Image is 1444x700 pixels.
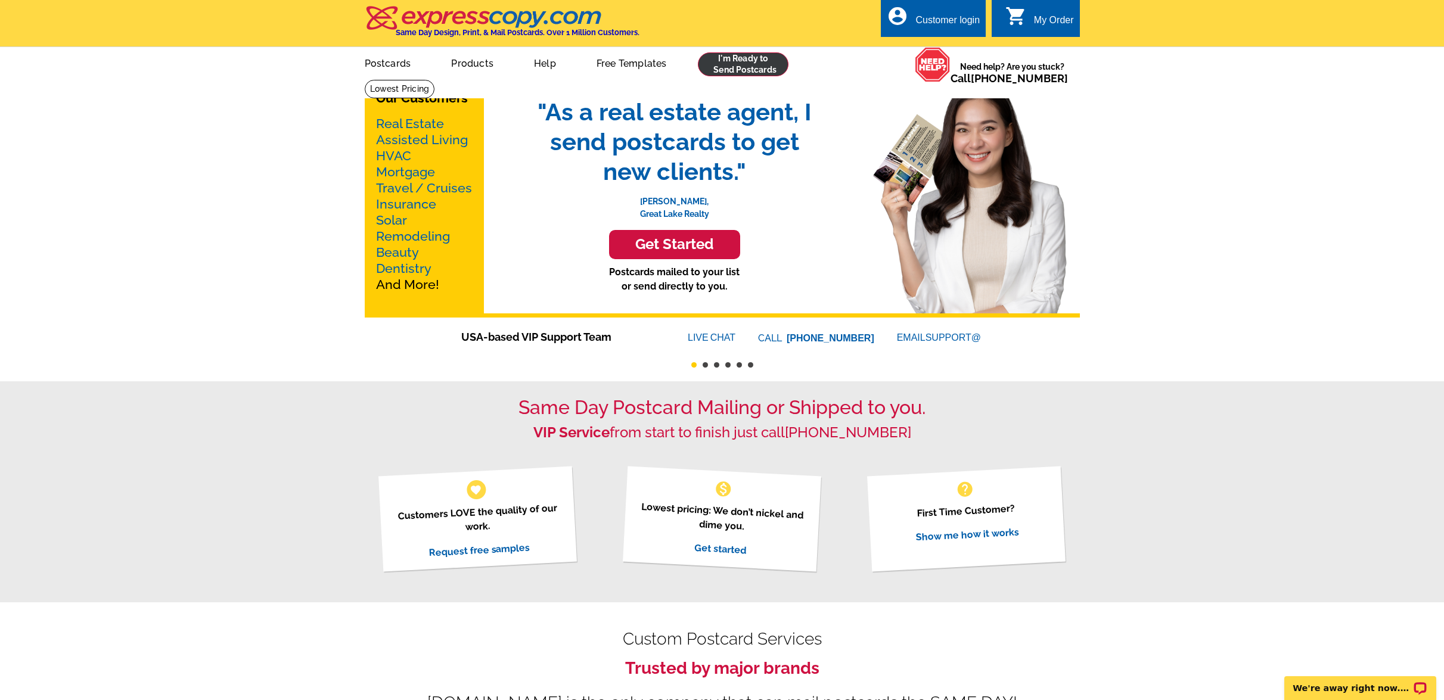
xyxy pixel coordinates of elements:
[897,332,983,343] a: EMAILSUPPORT@
[526,265,824,294] p: Postcards mailed to your list or send directly to you.
[915,15,980,32] div: Customer login
[915,47,951,82] img: help
[376,164,435,179] a: Mortgage
[787,333,874,343] a: [PHONE_NUMBER]
[470,483,482,496] span: favorite
[526,186,824,220] p: [PERSON_NAME], Great Lake Realty
[887,5,908,27] i: account_circle
[1277,662,1444,700] iframe: LiveChat chat widget
[926,331,983,345] font: SUPPORT@
[432,48,513,76] a: Products
[785,424,911,441] a: [PHONE_NUMBER]
[365,14,639,37] a: Same Day Design, Print, & Mail Postcards. Over 1 Million Customers.
[688,331,710,345] font: LIVE
[694,542,747,556] a: Get started
[882,499,1050,522] p: First Time Customer?
[714,362,719,368] button: 3 of 6
[737,362,742,368] button: 5 of 6
[346,48,430,76] a: Postcards
[638,499,806,537] p: Lowest pricing: We don’t nickel and dime you.
[577,48,686,76] a: Free Templates
[748,362,753,368] button: 6 of 6
[376,116,473,293] p: And More!
[515,48,575,76] a: Help
[1034,15,1074,32] div: My Order
[688,332,735,343] a: LIVECHAT
[624,236,725,253] h3: Get Started
[428,542,530,558] a: Request free samples
[951,61,1074,85] span: Need help? Are you stuck?
[376,148,411,163] a: HVAC
[725,362,731,368] button: 4 of 6
[376,213,407,228] a: Solar
[533,424,610,441] strong: VIP Service
[915,526,1019,543] a: Show me how it works
[526,230,824,259] a: Get Started
[365,658,1080,679] h3: Trusted by major brands
[714,480,733,499] span: monetization_on
[396,28,639,37] h4: Same Day Design, Print, & Mail Postcards. Over 1 Million Customers.
[951,72,1068,85] span: Call
[955,480,974,499] span: help
[376,132,468,147] a: Assisted Living
[376,181,472,195] a: Travel / Cruises
[703,362,708,368] button: 2 of 6
[376,116,444,131] a: Real Estate
[1005,5,1027,27] i: shopping_cart
[758,331,784,346] font: CALL
[365,632,1080,646] h2: Custom Postcard Services
[365,396,1080,419] h1: Same Day Postcard Mailing or Shipped to you.
[393,500,562,538] p: Customers LOVE the quality of our work.
[376,261,431,276] a: Dentistry
[376,245,419,260] a: Beauty
[526,97,824,186] span: "As a real estate agent, I send postcards to get new clients."
[376,229,450,244] a: Remodeling
[365,424,1080,441] h2: from start to finish just call
[461,329,652,345] span: USA-based VIP Support Team
[971,72,1068,85] a: [PHONE_NUMBER]
[1005,13,1074,28] a: shopping_cart My Order
[887,13,980,28] a: account_circle Customer login
[691,362,697,368] button: 1 of 6
[376,197,436,211] a: Insurance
